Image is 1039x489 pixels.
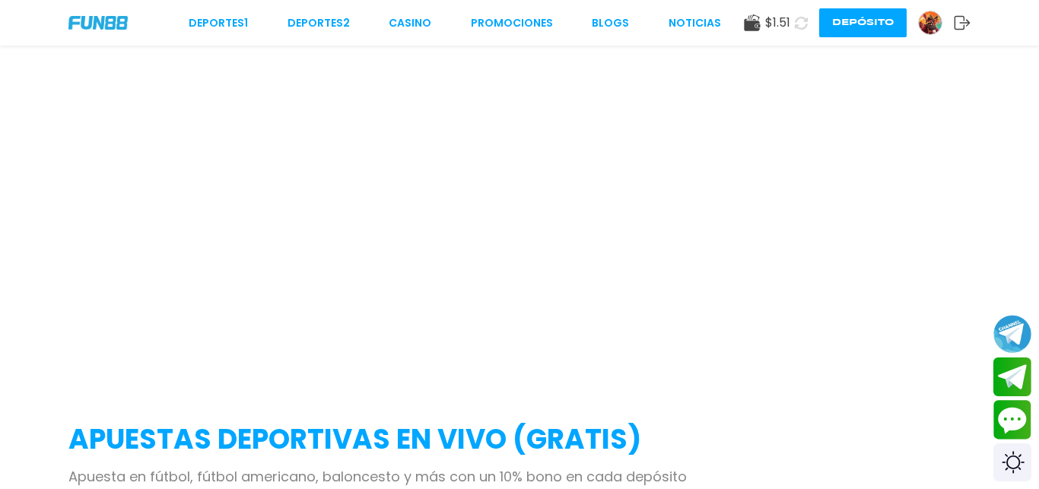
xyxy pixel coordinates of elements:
[68,466,971,487] p: Apuesta en fútbol, fútbol americano, baloncesto y más con un 10% bono en cada depósito
[389,15,431,31] a: CASINO
[189,15,248,31] a: Deportes1
[592,15,629,31] a: BLOGS
[819,8,907,37] button: Depósito
[669,15,721,31] a: NOTICIAS
[765,14,790,32] span: $ 1.51
[919,11,942,34] img: Avatar
[68,16,128,29] img: Company Logo
[993,443,1031,481] div: Switch theme
[993,400,1031,440] button: Contact customer service
[918,11,954,35] a: Avatar
[68,419,971,460] h2: APUESTAS DEPORTIVAS EN VIVO (gratis)
[993,357,1031,397] button: Join telegram
[288,15,350,31] a: Deportes2
[471,15,553,31] a: Promociones
[993,314,1031,354] button: Join telegram channel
